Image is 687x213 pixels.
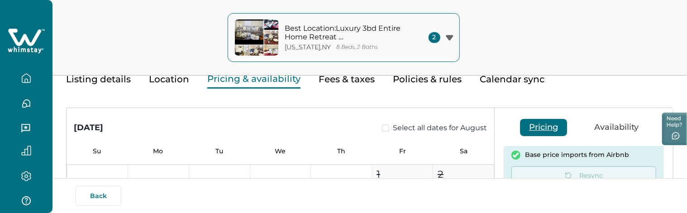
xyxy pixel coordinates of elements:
[128,147,189,155] p: Mo
[207,70,301,89] button: Pricing & availability
[74,122,103,134] div: [DATE]
[66,70,131,89] button: Listing details
[234,19,279,56] img: property-cover
[511,166,656,185] button: Resync
[585,119,648,136] button: Availability
[189,147,250,155] p: Tu
[319,70,375,89] button: Fees & taxes
[250,147,311,155] p: We
[228,13,460,62] button: property-coverBest Location:Luxury 3bd Entire Home Retreat [GEOGRAPHIC_DATA][US_STATE],NY8 Beds, ...
[525,151,629,160] p: Base price imports from Airbnb
[149,70,189,89] button: Location
[393,70,462,89] button: Policies & rules
[76,186,121,206] button: Back
[520,119,567,136] button: Pricing
[433,147,494,155] p: Sa
[393,123,487,133] span: Select all dates for August
[285,24,407,42] p: Best Location:Luxury 3bd Entire Home Retreat [GEOGRAPHIC_DATA]
[372,147,433,155] p: Fr
[480,70,544,89] button: Calendar sync
[285,43,331,51] p: [US_STATE] , NY
[67,147,128,155] p: Su
[337,44,378,51] p: 8 Beds, 2 Baths
[311,147,372,155] p: Th
[429,32,440,43] span: 2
